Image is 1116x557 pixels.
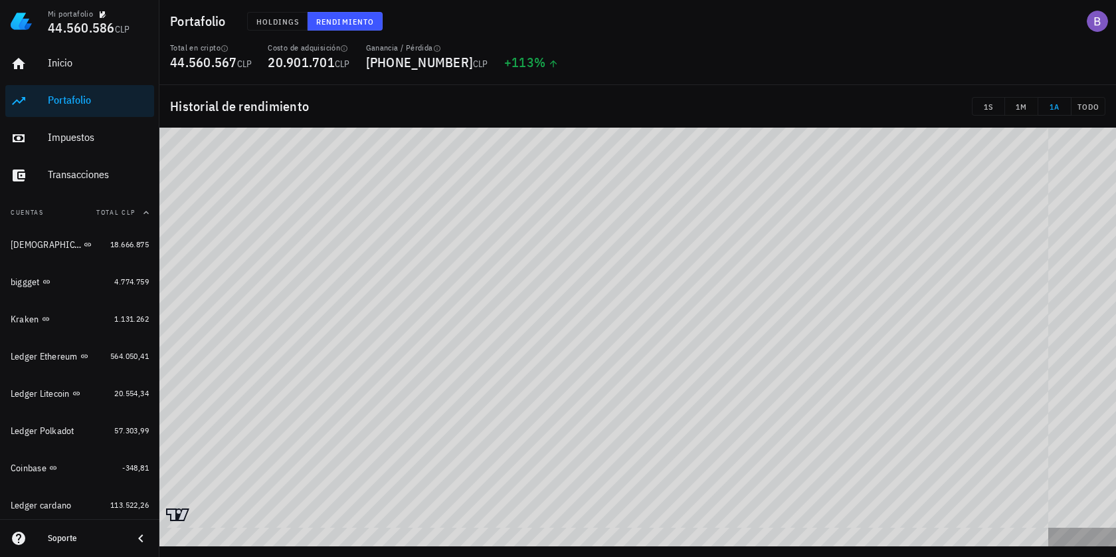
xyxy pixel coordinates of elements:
[170,43,252,53] div: Total en cripto
[5,489,154,521] a: Ledger cardano 113.522,26
[5,122,154,154] a: Impuestos
[1005,97,1038,116] button: 1M
[978,102,999,112] span: 1S
[110,239,149,249] span: 18.666.875
[316,17,374,27] span: Rendimiento
[5,197,154,229] button: CuentasTotal CLP
[5,378,154,409] a: Ledger Litecoin 20.554,34
[5,452,154,484] a: Coinbase -348,81
[534,53,545,71] span: %
[1010,102,1032,112] span: 1M
[5,229,154,261] a: [DEMOGRAPHIC_DATA] 18.666.875
[110,351,149,361] span: 564.050,41
[114,314,149,324] span: 1.131.262
[335,58,350,70] span: CLP
[1038,97,1071,116] button: 1A
[247,12,308,31] button: Holdings
[366,43,488,53] div: Ganancia / Pérdida
[48,56,149,69] div: Inicio
[366,53,474,71] span: [PHONE_NUMBER]
[504,56,559,69] div: +113
[115,23,130,35] span: CLP
[11,239,81,251] div: [DEMOGRAPHIC_DATA]
[166,508,189,521] a: Charting by TradingView
[5,48,154,80] a: Inicio
[5,266,154,298] a: biggget 4.774.759
[1044,102,1066,112] span: 1A
[11,463,46,474] div: Coinbase
[110,500,149,510] span: 113.522,26
[972,97,1005,116] button: 1S
[5,303,154,335] a: Kraken 1.131.262
[1071,97,1105,116] button: TODO
[11,388,70,399] div: Ledger Litecoin
[114,425,149,435] span: 57.303,99
[11,425,74,437] div: Ledger Polkadot
[473,58,488,70] span: CLP
[11,500,72,511] div: Ledger cardano
[11,11,32,32] img: LedgiFi
[11,277,40,288] div: biggget
[159,85,1116,128] div: Historial de rendimiento
[48,19,115,37] span: 44.560.586
[170,11,231,32] h1: Portafolio
[96,208,136,217] span: Total CLP
[11,351,78,362] div: Ledger Ethereum
[11,314,39,325] div: Kraken
[114,277,149,286] span: 4.774.759
[268,53,335,71] span: 20.901.701
[1077,102,1099,112] span: TODO
[48,168,149,181] div: Transacciones
[5,85,154,117] a: Portafolio
[237,58,252,70] span: CLP
[1087,11,1108,32] div: avatar
[5,415,154,447] a: Ledger Polkadot 57.303,99
[48,533,122,544] div: Soporte
[256,17,300,27] span: Holdings
[268,43,349,53] div: Costo de adquisición
[48,131,149,144] div: Impuestos
[48,94,149,106] div: Portafolio
[5,160,154,191] a: Transacciones
[308,12,383,31] button: Rendimiento
[48,9,93,19] div: Mi portafolio
[114,388,149,398] span: 20.554,34
[122,463,149,473] span: -348,81
[5,340,154,372] a: Ledger Ethereum 564.050,41
[170,53,237,71] span: 44.560.567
